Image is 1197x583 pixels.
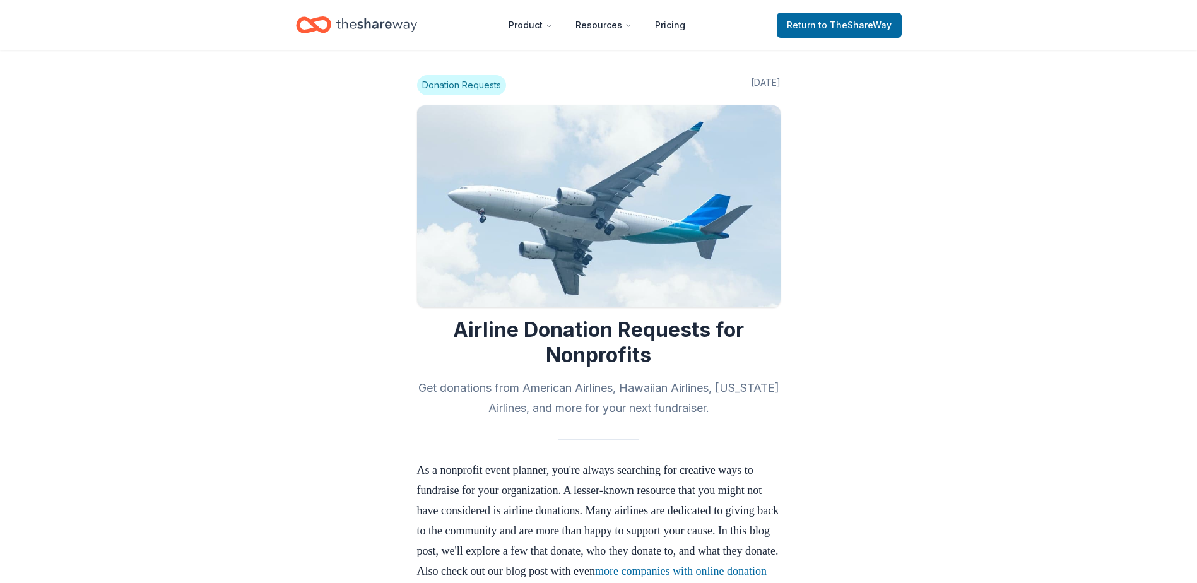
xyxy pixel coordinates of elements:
[417,75,506,95] span: Donation Requests
[296,10,417,40] a: Home
[498,10,695,40] nav: Main
[645,13,695,38] a: Pricing
[751,75,781,95] span: [DATE]
[417,317,781,368] h1: Airline Donation Requests for Nonprofits
[417,105,781,307] img: Image for Airline Donation Requests for Nonprofits
[787,18,892,33] span: Return
[498,13,563,38] button: Product
[417,378,781,418] h2: Get donations from American Airlines, Hawaiian Airlines, [US_STATE] Airlines, and more for your n...
[777,13,902,38] a: Returnto TheShareWay
[565,13,642,38] button: Resources
[818,20,892,30] span: to TheShareWay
